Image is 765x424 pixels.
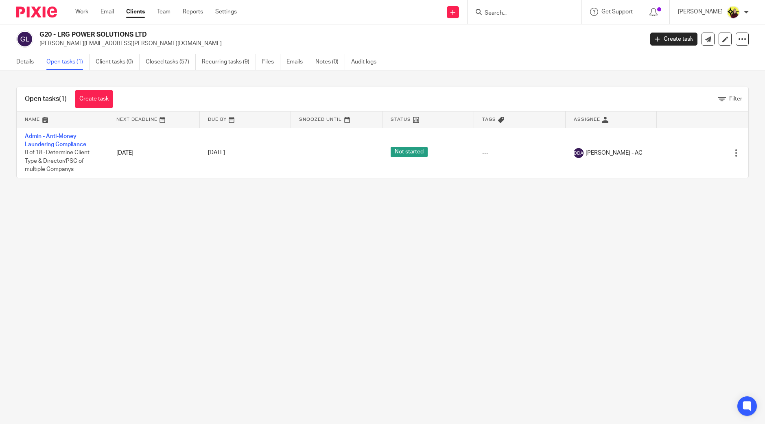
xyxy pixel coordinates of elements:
[39,31,518,39] h2: G20 - LRG POWER SOLUTIONS LTD
[183,8,203,16] a: Reports
[16,54,40,70] a: Details
[39,39,638,48] p: [PERSON_NAME][EMAIL_ADDRESS][PERSON_NAME][DOMAIN_NAME]
[208,150,225,156] span: [DATE]
[202,54,256,70] a: Recurring tasks (9)
[601,9,633,15] span: Get Support
[16,31,33,48] img: svg%3E
[678,8,723,16] p: [PERSON_NAME]
[25,95,67,103] h1: Open tasks
[215,8,237,16] a: Settings
[157,8,170,16] a: Team
[59,96,67,102] span: (1)
[108,128,200,178] td: [DATE]
[75,8,88,16] a: Work
[16,7,57,17] img: Pixie
[351,54,382,70] a: Audit logs
[25,150,90,172] span: 0 of 18 · Determine Client Type & Director/PSC of multiple Companys
[96,54,140,70] a: Client tasks (0)
[315,54,345,70] a: Notes (0)
[286,54,309,70] a: Emails
[25,133,86,147] a: Admin - Anti-Money Laundering Compliance
[727,6,740,19] img: Megan-Starbridge.jpg
[262,54,280,70] a: Files
[46,54,90,70] a: Open tasks (1)
[391,117,411,122] span: Status
[299,117,342,122] span: Snoozed Until
[101,8,114,16] a: Email
[729,96,742,102] span: Filter
[126,8,145,16] a: Clients
[574,148,584,158] img: svg%3E
[391,147,428,157] span: Not started
[146,54,196,70] a: Closed tasks (57)
[482,117,496,122] span: Tags
[75,90,113,108] a: Create task
[586,149,643,157] span: [PERSON_NAME] - AC
[482,149,557,157] div: ---
[484,10,557,17] input: Search
[650,33,697,46] a: Create task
